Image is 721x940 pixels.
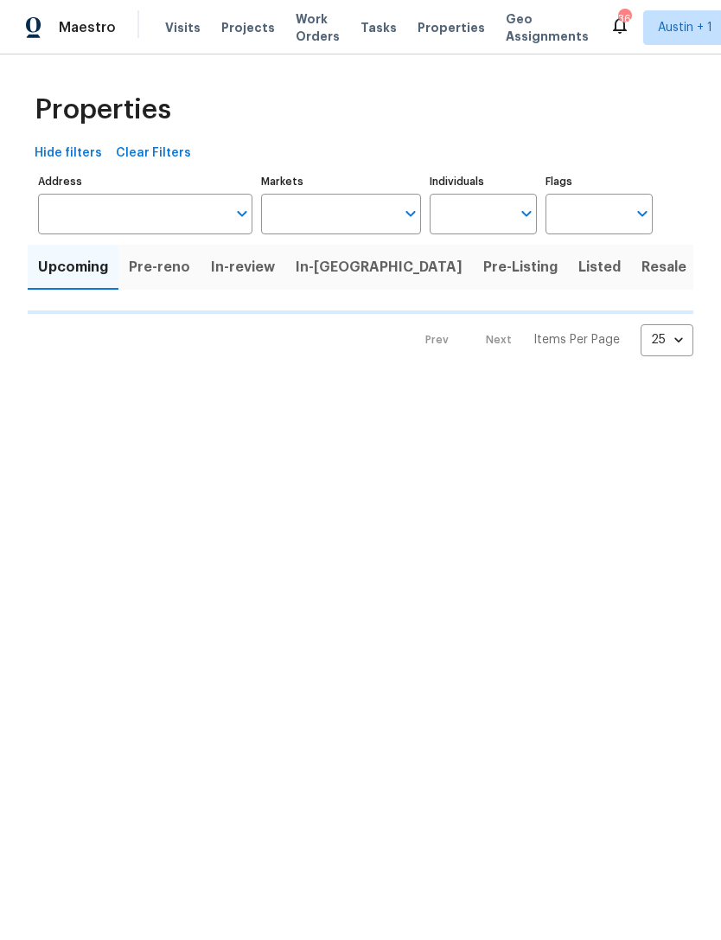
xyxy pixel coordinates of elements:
[109,137,198,169] button: Clear Filters
[578,255,621,279] span: Listed
[38,255,108,279] span: Upcoming
[641,317,693,362] div: 25
[360,22,397,34] span: Tasks
[399,201,423,226] button: Open
[59,19,116,36] span: Maestro
[409,324,693,356] nav: Pagination Navigation
[221,19,275,36] span: Projects
[514,201,539,226] button: Open
[211,255,275,279] span: In-review
[630,201,654,226] button: Open
[261,176,422,187] label: Markets
[641,255,686,279] span: Resale
[533,331,620,349] p: Items Per Page
[38,176,252,187] label: Address
[506,10,589,45] span: Geo Assignments
[35,101,171,118] span: Properties
[230,201,254,226] button: Open
[129,255,190,279] span: Pre-reno
[658,19,712,36] span: Austin + 1
[116,143,191,164] span: Clear Filters
[418,19,485,36] span: Properties
[296,10,340,45] span: Work Orders
[165,19,201,36] span: Visits
[28,137,109,169] button: Hide filters
[546,176,653,187] label: Flags
[483,255,558,279] span: Pre-Listing
[296,255,463,279] span: In-[GEOGRAPHIC_DATA]
[618,10,630,28] div: 36
[35,143,102,164] span: Hide filters
[430,176,537,187] label: Individuals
